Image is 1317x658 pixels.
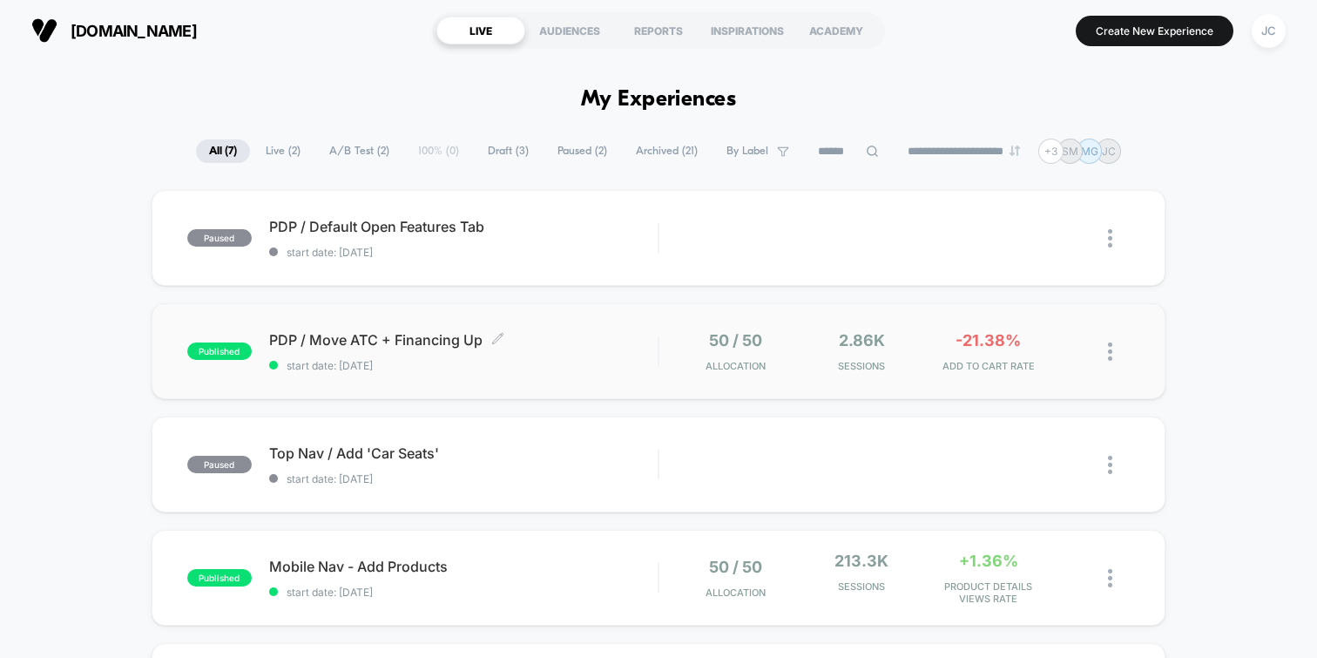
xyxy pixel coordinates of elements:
span: -21.38% [956,331,1021,349]
span: 2.86k [839,331,885,349]
span: By Label [726,145,768,158]
span: paused [187,456,252,473]
div: + 3 [1038,139,1064,164]
div: INSPIRATIONS [703,17,792,44]
p: SM [1062,145,1078,158]
span: start date: [DATE] [269,246,658,259]
span: Mobile Nav - Add Products [269,558,658,575]
span: PDP / Move ATC + Financing Up [269,331,658,349]
span: Archived ( 21 ) [623,139,711,163]
span: start date: [DATE] [269,586,658,599]
span: Paused ( 2 ) [544,139,620,163]
span: PRODUCT DETAILS VIEWS RATE [929,580,1047,605]
span: Allocation [706,360,766,372]
h1: My Experiences [581,87,737,112]
span: +1.36% [959,552,1018,570]
span: Sessions [803,360,921,372]
span: All ( 7 ) [196,139,250,163]
span: start date: [DATE] [269,359,658,372]
span: 50 / 50 [709,331,762,349]
img: end [1010,146,1020,156]
img: close [1108,569,1112,587]
p: JC [1102,145,1116,158]
span: Sessions [803,580,921,593]
span: PDP / Default Open Features Tab [269,218,658,235]
span: 50 / 50 [709,558,762,576]
img: Visually logo [31,17,57,44]
span: Allocation [706,587,766,599]
button: JC [1246,13,1291,49]
button: Create New Experience [1076,16,1233,46]
div: JC [1252,14,1286,48]
span: start date: [DATE] [269,472,658,485]
span: Live ( 2 ) [253,139,314,163]
span: [DOMAIN_NAME] [71,22,197,40]
button: [DOMAIN_NAME] [26,17,202,44]
span: paused [187,229,252,247]
img: close [1108,229,1112,248]
div: ACADEMY [792,17,881,44]
img: close [1108,343,1112,361]
span: A/B Test ( 2 ) [316,139,402,163]
span: 213.3k [834,552,888,570]
span: Top Nav / Add 'Car Seats' [269,444,658,462]
span: ADD TO CART RATE [929,360,1047,372]
img: close [1108,456,1112,474]
p: MG [1081,145,1098,158]
span: Draft ( 3 ) [475,139,542,163]
span: published [187,343,252,360]
div: AUDIENCES [525,17,614,44]
div: REPORTS [614,17,703,44]
div: LIVE [436,17,525,44]
span: published [187,569,252,587]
